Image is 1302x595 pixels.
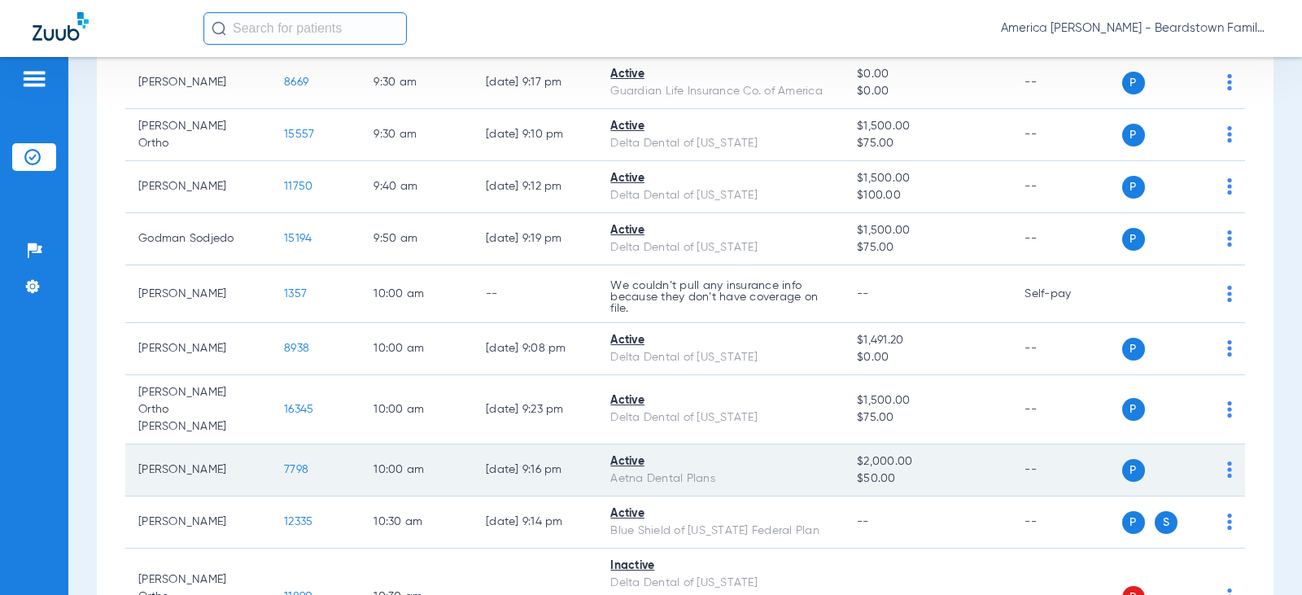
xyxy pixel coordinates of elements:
td: [DATE] 9:14 PM [473,497,597,549]
span: 7798 [284,464,308,475]
td: [PERSON_NAME] [125,323,271,375]
span: P [1122,176,1145,199]
span: $75.00 [857,409,998,427]
span: P [1122,459,1145,482]
td: [PERSON_NAME] [125,444,271,497]
div: Active [610,453,831,470]
td: [PERSON_NAME] Ortho [125,109,271,161]
td: 10:00 AM [360,375,473,444]
div: Delta Dental of [US_STATE] [610,575,831,592]
div: Delta Dental of [US_STATE] [610,135,831,152]
td: 10:00 AM [360,444,473,497]
span: America [PERSON_NAME] - Beardstown Family Dental [1001,20,1269,37]
div: Active [610,66,831,83]
td: [PERSON_NAME] Ortho [PERSON_NAME] [125,375,271,444]
td: 9:30 AM [360,109,473,161]
p: We couldn’t pull any insurance info because they don’t have coverage on file. [610,280,831,314]
div: Delta Dental of [US_STATE] [610,239,831,256]
img: Zuub Logo [33,12,89,41]
img: group-dot-blue.svg [1227,286,1232,302]
td: 10:00 AM [360,323,473,375]
td: -- [1011,213,1121,265]
div: Blue Shield of [US_STATE] Federal Plan [610,523,831,540]
td: [DATE] 9:08 PM [473,323,597,375]
span: $100.00 [857,187,998,204]
img: group-dot-blue.svg [1227,401,1232,418]
span: P [1122,124,1145,147]
td: Godman Sodjedo [125,213,271,265]
span: $75.00 [857,135,998,152]
td: [DATE] 9:12 PM [473,161,597,213]
img: group-dot-blue.svg [1227,74,1232,90]
span: 1357 [284,288,307,300]
td: -- [473,265,597,323]
span: P [1122,511,1145,534]
span: 16345 [284,404,313,415]
td: [PERSON_NAME] [125,57,271,109]
td: [PERSON_NAME] [125,497,271,549]
span: $0.00 [857,66,998,83]
div: Delta Dental of [US_STATE] [610,187,831,204]
td: -- [1011,161,1121,213]
img: group-dot-blue.svg [1227,230,1232,247]
span: $2,000.00 [857,453,998,470]
td: Self-pay [1011,265,1121,323]
td: [PERSON_NAME] [125,265,271,323]
span: $1,500.00 [857,118,998,135]
td: -- [1011,109,1121,161]
img: hamburger-icon [21,69,47,89]
td: [DATE] 9:23 PM [473,375,597,444]
span: 11750 [284,181,312,192]
img: group-dot-blue.svg [1227,126,1232,142]
span: $0.00 [857,349,998,366]
td: -- [1011,375,1121,444]
td: [DATE] 9:16 PM [473,444,597,497]
img: group-dot-blue.svg [1227,178,1232,195]
img: group-dot-blue.svg [1227,340,1232,357]
span: -- [857,288,869,300]
span: 15557 [284,129,314,140]
td: -- [1011,57,1121,109]
td: 10:30 AM [360,497,473,549]
td: 9:30 AM [360,57,473,109]
div: Active [610,392,831,409]
div: Delta Dental of [US_STATE] [610,409,831,427]
span: S [1155,511,1177,534]
span: $75.00 [857,239,998,256]
td: -- [1011,497,1121,549]
input: Search for patients [203,12,407,45]
span: -- [857,516,869,527]
div: Active [610,505,831,523]
span: P [1122,228,1145,251]
td: -- [1011,323,1121,375]
span: 8938 [284,343,309,354]
td: [PERSON_NAME] [125,161,271,213]
span: P [1122,398,1145,421]
div: Active [610,118,831,135]
td: -- [1011,444,1121,497]
img: group-dot-blue.svg [1227,514,1232,530]
td: 9:40 AM [360,161,473,213]
span: $0.00 [857,83,998,100]
span: $1,500.00 [857,222,998,239]
div: Delta Dental of [US_STATE] [610,349,831,366]
span: P [1122,338,1145,361]
span: $1,500.00 [857,392,998,409]
td: 10:00 AM [360,265,473,323]
span: 12335 [284,516,312,527]
span: $1,491.20 [857,332,998,349]
div: Aetna Dental Plans [610,470,831,488]
div: Active [610,222,831,239]
span: P [1122,72,1145,94]
div: Inactive [610,558,831,575]
span: $50.00 [857,470,998,488]
div: Guardian Life Insurance Co. of America [610,83,831,100]
img: Search Icon [212,21,226,36]
span: $1,500.00 [857,170,998,187]
span: 8669 [284,77,308,88]
div: Active [610,332,831,349]
div: Active [610,170,831,187]
td: [DATE] 9:10 PM [473,109,597,161]
img: group-dot-blue.svg [1227,462,1232,478]
span: 15194 [284,233,312,244]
